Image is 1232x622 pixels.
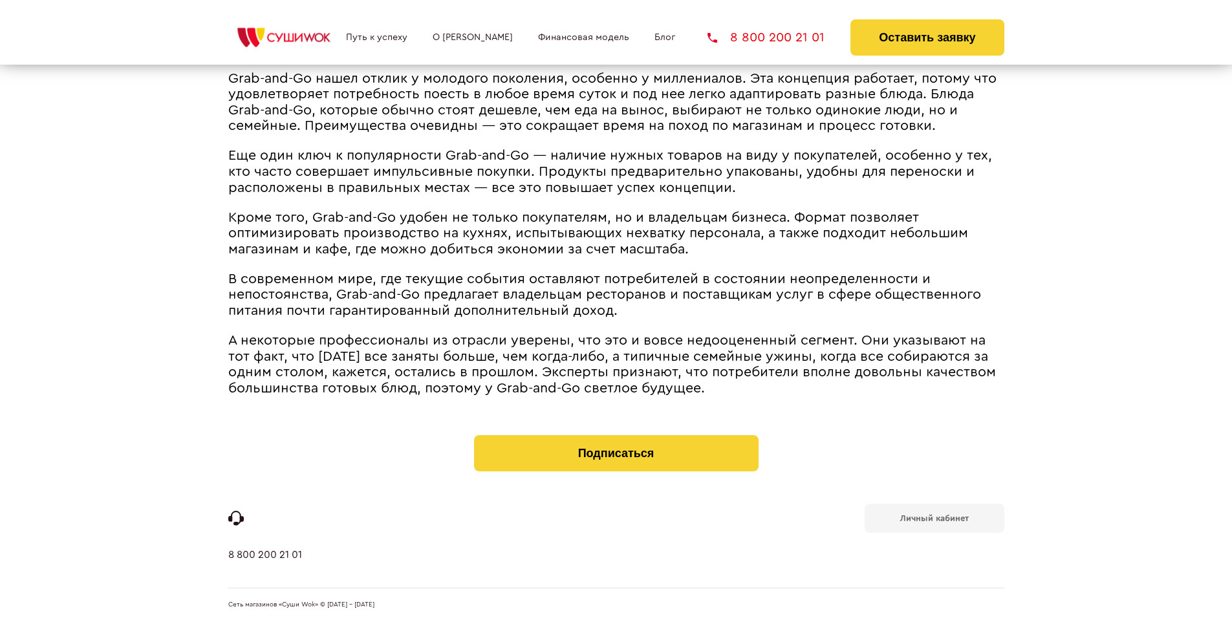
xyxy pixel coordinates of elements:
[708,31,825,44] a: 8 800 200 21 01
[850,19,1004,56] button: Оставить заявку
[228,549,302,588] a: 8 800 200 21 01
[433,32,513,43] a: О [PERSON_NAME]
[865,504,1004,533] a: Личный кабинет
[474,435,759,471] button: Подписаться
[228,272,981,317] span: В современном мире, где текущие события оставляют потребителей в состоянии неопределенности и неп...
[228,211,968,256] span: Кроме того, Grab-and-Go удобен не только покупателям, но и владельцам бизнеса. Формат позволяет о...
[654,32,675,43] a: Блог
[538,32,629,43] a: Финансовая модель
[228,72,997,133] span: Grab-and-Go нашел отклик у молодого поколения, особенно у миллениалов. Эта концепция работает, по...
[346,32,407,43] a: Путь к успеху
[900,514,969,522] b: Личный кабинет
[730,31,825,44] span: 8 800 200 21 01
[228,601,374,609] span: Сеть магазинов «Суши Wok» © [DATE] - [DATE]
[228,334,996,395] span: А некоторые профессионалы из отрасли уверены, что это и вовсе недооцененный сегмент. Они указываю...
[228,149,992,194] span: Еще один ключ к популярности Grab-and-Go ― наличие нужных товаров на виду у покупателей, особенно...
